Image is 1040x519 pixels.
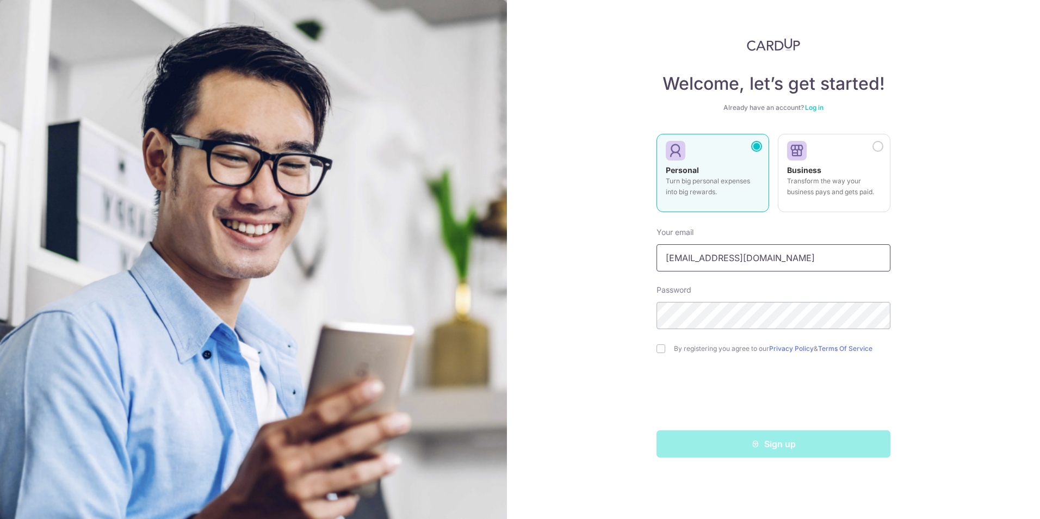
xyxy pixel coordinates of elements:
[805,103,824,112] a: Log in
[657,103,890,112] div: Already have an account?
[691,375,856,417] iframe: reCAPTCHA
[666,165,699,175] strong: Personal
[778,134,890,219] a: Business Transform the way your business pays and gets paid.
[769,344,814,353] a: Privacy Policy
[657,227,694,238] label: Your email
[657,244,890,271] input: Enter your Email
[666,176,760,197] p: Turn big personal expenses into big rewards.
[787,176,881,197] p: Transform the way your business pays and gets paid.
[657,73,890,95] h4: Welcome, let’s get started!
[787,165,821,175] strong: Business
[747,38,800,51] img: CardUp Logo
[657,285,691,295] label: Password
[657,134,769,219] a: Personal Turn big personal expenses into big rewards.
[818,344,872,353] a: Terms Of Service
[674,344,890,353] label: By registering you agree to our &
